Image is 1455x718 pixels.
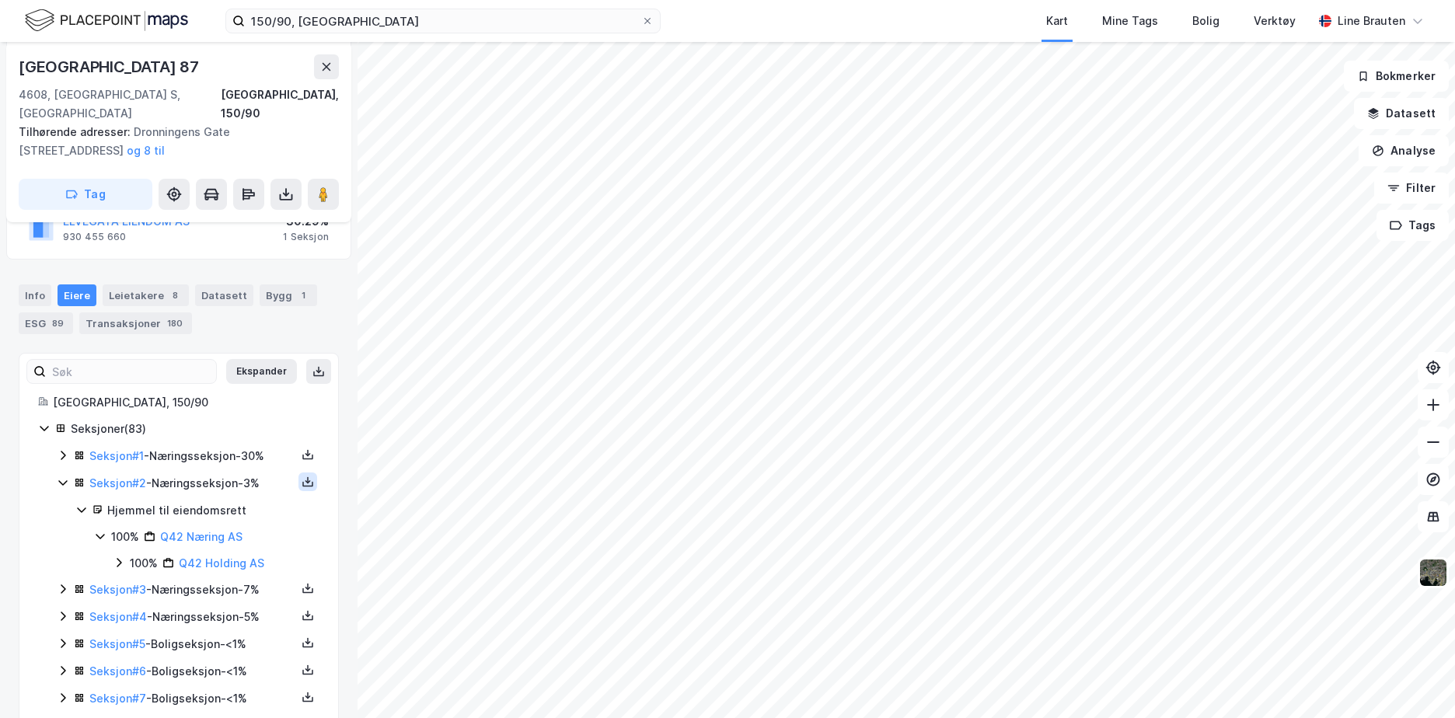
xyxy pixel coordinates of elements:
[1377,643,1455,718] div: Kontrollprogram for chat
[89,635,296,654] div: - Boligseksjon - <1%
[79,312,192,334] div: Transaksjoner
[89,447,296,465] div: - Næringsseksjon - 30%
[283,231,329,243] div: 1 Seksjon
[89,580,296,599] div: - Næringsseksjon - 7%
[1376,210,1449,241] button: Tags
[19,179,152,210] button: Tag
[160,530,242,543] a: Q42 Næring AS
[164,315,186,331] div: 180
[179,556,264,570] a: Q42 Holding AS
[89,662,296,681] div: - Boligseksjon - <1%
[89,583,146,596] a: Seksjon#3
[46,360,216,383] input: Søk
[19,85,221,123] div: 4608, [GEOGRAPHIC_DATA] S, [GEOGRAPHIC_DATA]
[107,501,319,520] div: Hjemmel til eiendomsrett
[1418,558,1448,587] img: 9k=
[25,7,188,34] img: logo.f888ab2527a4732fd821a326f86c7f29.svg
[19,125,134,138] span: Tilhørende adresser:
[89,610,147,623] a: Seksjon#4
[89,474,296,493] div: - Næringsseksjon - 3%
[1354,98,1449,129] button: Datasett
[195,284,253,306] div: Datasett
[1192,12,1219,30] div: Bolig
[89,608,296,626] div: - Næringsseksjon - 5%
[49,315,67,331] div: 89
[63,231,126,243] div: 930 455 660
[1344,61,1449,92] button: Bokmerker
[1254,12,1296,30] div: Verktøy
[53,393,319,412] div: [GEOGRAPHIC_DATA], 150/90
[19,123,326,160] div: Dronningens Gate [STREET_ADDRESS]
[1046,12,1068,30] div: Kart
[167,288,183,303] div: 8
[103,284,189,306] div: Leietakere
[19,54,202,79] div: [GEOGRAPHIC_DATA] 87
[71,420,319,438] div: Seksjoner ( 83 )
[1102,12,1158,30] div: Mine Tags
[1377,643,1455,718] iframe: Chat Widget
[1374,173,1449,204] button: Filter
[111,528,139,546] div: 100%
[226,359,297,384] button: Ekspander
[1338,12,1405,30] div: Line Brauten
[58,284,96,306] div: Eiere
[19,312,73,334] div: ESG
[260,284,317,306] div: Bygg
[221,85,339,123] div: [GEOGRAPHIC_DATA], 150/90
[89,664,146,678] a: Seksjon#6
[89,449,144,462] a: Seksjon#1
[1359,135,1449,166] button: Analyse
[89,692,146,705] a: Seksjon#7
[245,9,641,33] input: Søk på adresse, matrikkel, gårdeiere, leietakere eller personer
[89,476,146,490] a: Seksjon#2
[295,288,311,303] div: 1
[130,554,158,573] div: 100%
[19,284,51,306] div: Info
[89,689,296,708] div: - Boligseksjon - <1%
[89,637,145,650] a: Seksjon#5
